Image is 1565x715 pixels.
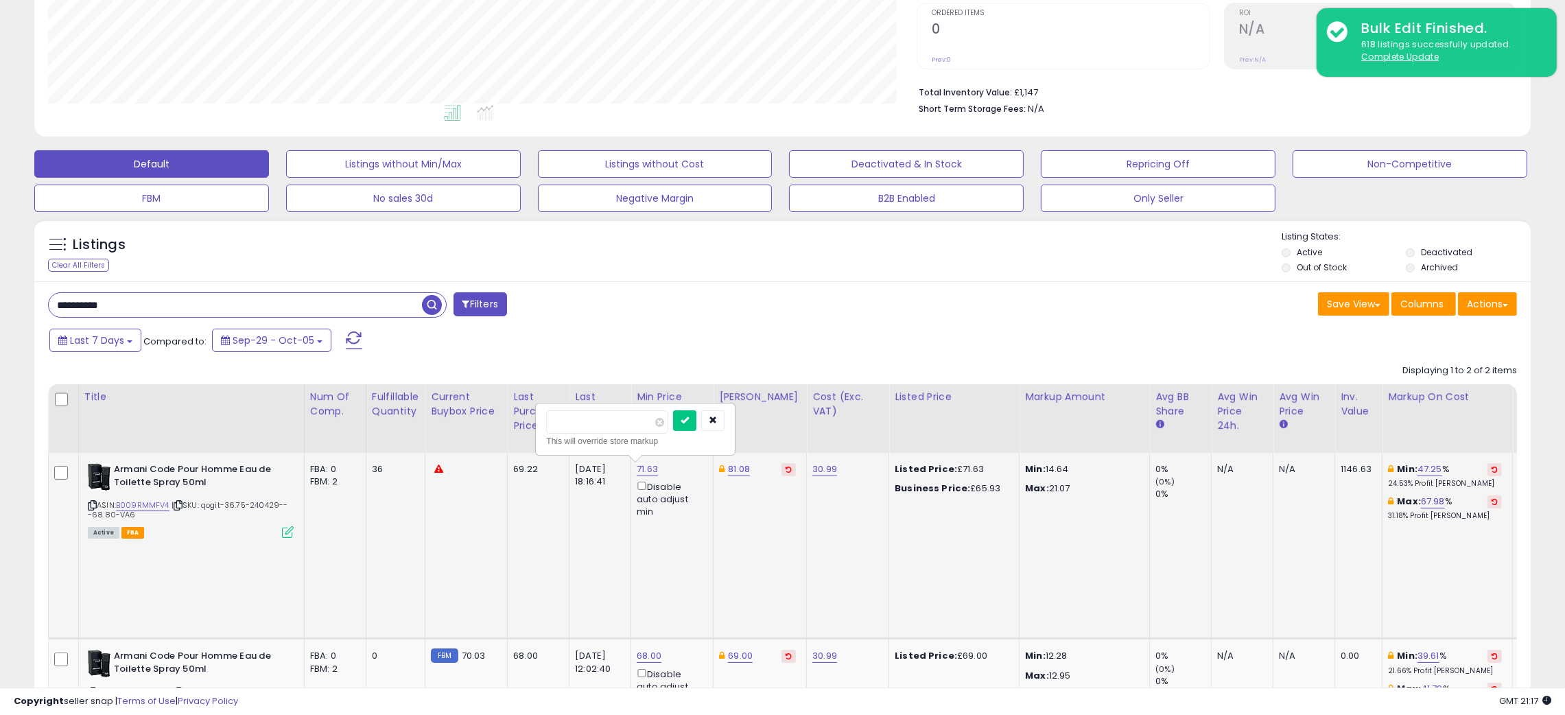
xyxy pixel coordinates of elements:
div: 0 [372,650,414,662]
small: (0%) [1155,476,1175,487]
span: Last 7 Days [70,333,124,347]
a: 71.63 [637,462,658,476]
b: Total Inventory Value: [919,86,1012,98]
a: 81.08 [728,462,750,476]
button: Columns [1391,292,1456,316]
button: Default [34,150,269,178]
div: [DATE] 12:02:40 [575,650,620,675]
small: Prev: N/A [1239,56,1266,64]
p: 31.18% Profit [PERSON_NAME] [1388,511,1502,521]
div: 0% [1155,488,1211,500]
strong: Min: [1025,462,1046,476]
h2: N/A [1239,21,1516,40]
a: 67.98 [1421,495,1445,508]
button: B2B Enabled [789,185,1024,212]
span: ROI [1239,10,1516,17]
div: Avg Win Price 24h. [1217,390,1267,433]
a: 39.61 [1417,649,1439,663]
div: Avg Win Price [1279,390,1329,419]
div: N/A [1217,463,1262,476]
a: 69.00 [728,649,753,663]
div: This will override store markup [546,434,725,448]
small: Avg BB Share. [1155,419,1164,431]
button: Last 7 Days [49,329,141,352]
button: FBM [34,185,269,212]
div: Markup Amount [1025,390,1144,404]
div: % [1388,463,1502,489]
button: Repricing Off [1041,150,1275,178]
a: Privacy Policy [178,694,238,707]
b: Armani Code Pour Homme Eau de Toilette Spray 50ml [114,463,281,492]
h5: Listings [73,235,126,255]
div: Num of Comp. [310,390,360,419]
div: Displaying 1 to 2 of 2 items [1402,364,1517,377]
div: Listed Price [895,390,1013,404]
small: FBM [431,648,458,663]
button: Negative Margin [538,185,773,212]
div: Last Purchase Price [513,390,563,433]
small: Prev: 0 [932,56,951,64]
button: Deactivated & In Stock [789,150,1024,178]
div: N/A [1279,650,1324,662]
button: Sep-29 - Oct-05 [212,329,331,352]
a: B009RMMFV4 [116,687,169,699]
p: 21.07 [1025,482,1139,495]
b: Min: [1397,649,1417,662]
b: Short Term Storage Fees: [919,103,1026,115]
span: | SKU: FBM-qogit-36.75-240429---68.80-VA6 [88,687,270,707]
p: 24.53% Profit [PERSON_NAME] [1388,479,1502,489]
button: Actions [1458,292,1517,316]
div: 36 [372,463,414,476]
div: [DATE] 18:16:41 [575,463,620,488]
b: Listed Price: [895,649,957,662]
div: Clear All Filters [48,259,109,272]
div: 0.00 [1341,650,1372,662]
div: Current Buybox Price [431,390,502,419]
a: 68.00 [637,649,661,663]
p: 21.66% Profit [PERSON_NAME] [1388,666,1502,676]
div: 68.00 [513,650,558,662]
div: FBM: 2 [310,663,355,675]
span: Sep-29 - Oct-05 [233,333,314,347]
div: Title [84,390,298,404]
p: 12.95 [1025,670,1139,682]
div: 0% [1155,463,1211,476]
div: % [1388,650,1502,675]
div: 618 listings successfully updated. [1351,38,1546,64]
a: 47.25 [1417,462,1442,476]
div: Disable auto adjust min [637,666,703,705]
div: 69.22 [513,463,558,476]
div: ASIN: [88,463,294,537]
span: 2025-10-13 21:17 GMT [1499,694,1551,707]
div: % [1388,683,1502,708]
div: Min Price [637,390,707,404]
h2: 0 [932,21,1209,40]
div: N/A [1279,463,1324,476]
div: Last Purchase Date (GMT) [575,390,625,447]
span: N/A [1028,102,1044,115]
div: seller snap | | [14,695,238,708]
button: Save View [1318,292,1389,316]
button: Filters [454,292,507,316]
strong: Min: [1025,649,1046,662]
a: 41.79 [1421,682,1443,696]
p: 14.64 [1025,463,1139,476]
button: No sales 30d [286,185,521,212]
span: Columns [1400,297,1444,311]
small: Avg Win Price. [1279,419,1287,431]
div: 0% [1155,650,1211,662]
div: Inv. value [1341,390,1376,419]
strong: Copyright [14,694,64,707]
div: [PERSON_NAME] [719,390,801,404]
button: Listings without Min/Max [286,150,521,178]
b: Min: [1397,462,1417,476]
div: Bulk Edit Finished. [1351,19,1546,38]
strong: Max: [1025,482,1049,495]
div: £65.93 [895,482,1009,495]
span: Ordered Items [932,10,1209,17]
th: The percentage added to the cost of goods (COGS) that forms the calculator for Min & Max prices. [1382,384,1513,453]
label: Out of Stock [1297,261,1347,273]
label: Deactivated [1421,246,1472,258]
img: 419Ct-GIbdL._SL40_.jpg [88,650,110,677]
a: B009RMMFV4 [116,500,169,511]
